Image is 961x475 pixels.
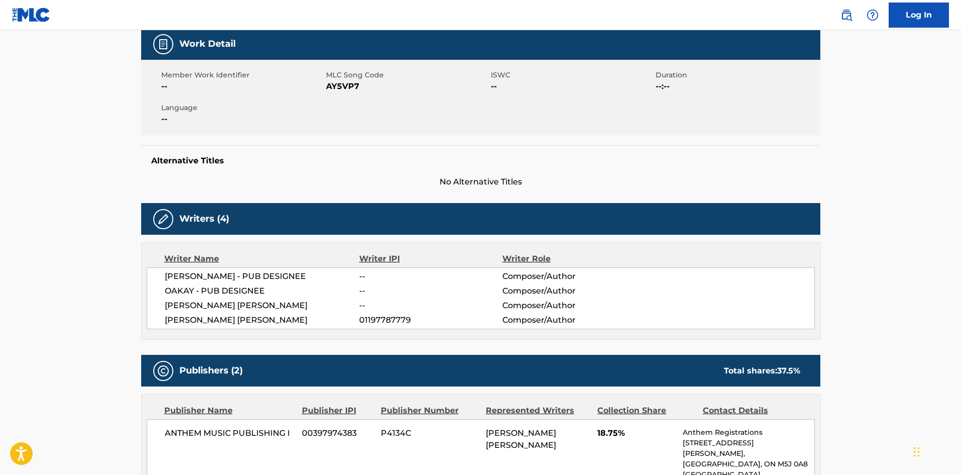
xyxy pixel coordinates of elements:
h5: Work Detail [179,38,236,50]
div: Writer Role [502,253,632,265]
div: Collection Share [597,405,695,417]
p: [STREET_ADDRESS][PERSON_NAME], [683,438,814,459]
span: [PERSON_NAME] [PERSON_NAME] [165,300,360,312]
span: -- [161,113,324,125]
img: Work Detail [157,38,169,50]
span: OAKAY - PUB DESIGNEE [165,285,360,297]
span: ANTHEM MUSIC PUBLISHING I [165,427,295,439]
h5: Publishers (2) [179,365,243,376]
span: Member Work Identifier [161,70,324,80]
iframe: Chat Widget [911,427,961,475]
span: P4134C [381,427,478,439]
img: help [867,9,879,21]
span: AY5VP7 [326,80,488,92]
span: 18.75% [597,427,675,439]
span: -- [359,285,502,297]
p: Anthem Registrations [683,427,814,438]
h5: Alternative Titles [151,156,810,166]
div: Writer IPI [359,253,502,265]
span: Duration [656,70,818,80]
a: Log In [889,3,949,28]
span: ISWC [491,70,653,80]
span: Composer/Author [502,314,632,326]
div: Help [863,5,883,25]
div: Publisher IPI [302,405,373,417]
img: Writers [157,213,169,225]
img: MLC Logo [12,8,51,22]
div: Chat-Widget [911,427,961,475]
span: -- [491,80,653,92]
span: -- [359,270,502,282]
span: 37.5 % [777,366,800,375]
span: Composer/Author [502,270,632,282]
div: Ziehen [914,437,920,467]
span: Composer/Author [502,285,632,297]
p: [GEOGRAPHIC_DATA], ON M5J 0A8 [683,459,814,469]
span: [PERSON_NAME] - PUB DESIGNEE [165,270,360,282]
span: Language [161,103,324,113]
div: Represented Writers [486,405,590,417]
div: Publisher Name [164,405,294,417]
div: Writer Name [164,253,360,265]
span: 00397974383 [302,427,373,439]
img: search [840,9,852,21]
a: Public Search [836,5,857,25]
span: MLC Song Code [326,70,488,80]
h5: Writers (4) [179,213,229,225]
span: -- [359,300,502,312]
span: Composer/Author [502,300,632,312]
div: Publisher Number [381,405,478,417]
div: Contact Details [703,405,800,417]
img: Publishers [157,365,169,377]
span: No Alternative Titles [141,176,820,188]
span: -- [161,80,324,92]
span: 01197787779 [359,314,502,326]
div: Total shares: [724,365,800,377]
span: [PERSON_NAME] [PERSON_NAME] [486,428,556,450]
span: --:-- [656,80,818,92]
span: [PERSON_NAME] [PERSON_NAME] [165,314,360,326]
